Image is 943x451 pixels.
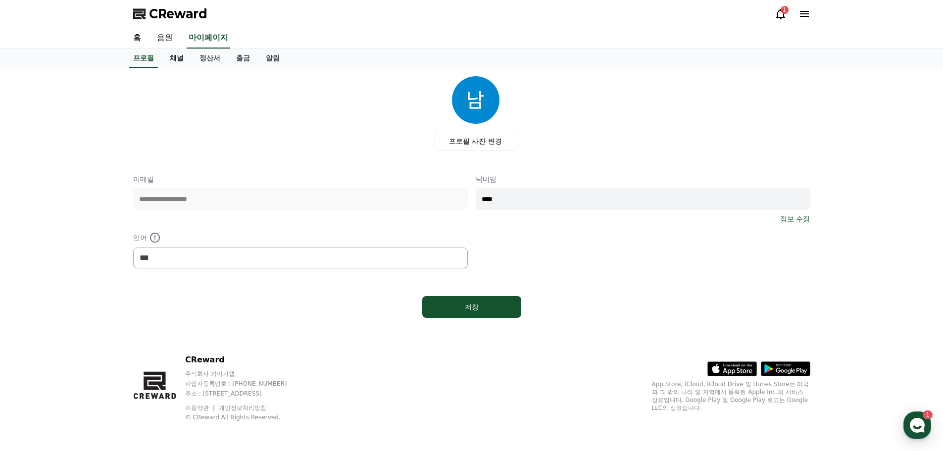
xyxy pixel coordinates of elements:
a: 정산서 [192,49,228,68]
div: 1 [781,6,789,14]
div: 저장 [442,302,501,312]
span: Messages [82,329,111,337]
p: 이메일 [133,174,468,184]
a: 채널 [162,49,192,68]
p: 닉네임 [476,174,810,184]
a: 음원 [149,28,181,49]
span: Home [25,329,43,337]
span: CReward [149,6,207,22]
a: 1Messages [65,314,128,339]
img: profile_image [452,76,499,124]
a: 개인정보처리방침 [219,404,266,411]
a: Home [3,314,65,339]
p: 주소 : [STREET_ADDRESS] [185,390,306,398]
a: 마이페이지 [187,28,230,49]
a: 이용약관 [185,404,216,411]
a: 홈 [125,28,149,49]
p: 언어 [133,232,468,244]
a: 1 [775,8,787,20]
a: Settings [128,314,190,339]
p: CReward [185,354,306,366]
p: App Store, iCloud, iCloud Drive 및 iTunes Store는 미국과 그 밖의 나라 및 지역에서 등록된 Apple Inc.의 서비스 상표입니다. Goo... [652,380,810,412]
a: CReward [133,6,207,22]
span: Settings [147,329,171,337]
p: © CReward All Rights Reserved. [185,413,306,421]
a: 알림 [258,49,288,68]
button: 저장 [422,296,521,318]
a: 출금 [228,49,258,68]
p: 주식회사 와이피랩 [185,370,306,378]
a: 정보 수정 [780,214,810,224]
p: 사업자등록번호 : [PHONE_NUMBER] [185,380,306,388]
label: 프로필 사진 변경 [435,132,516,150]
a: 프로필 [129,49,158,68]
span: 1 [100,313,104,321]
